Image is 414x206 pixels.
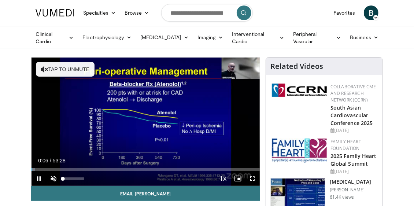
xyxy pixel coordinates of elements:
[136,30,193,45] a: [MEDICAL_DATA]
[330,168,377,175] div: [DATE]
[330,84,376,103] a: Collaborative CME and Research Network (CCRN)
[161,4,253,22] input: Search topics, interventions
[329,5,359,20] a: Favorites
[330,152,377,167] a: 2025 Family Heart Global Summit
[272,139,327,163] img: 96363db5-6b1b-407f-974b-715268b29f70.jpeg.150x105_q85_autocrop_double_scale_upscale_version-0.2.jpg
[50,158,51,163] span: /
[345,30,383,45] a: Business
[120,5,154,20] a: Browse
[31,30,78,45] a: Clinical Cardio
[38,158,48,163] span: 0:06
[330,187,372,193] p: [PERSON_NAME]
[79,5,120,20] a: Specialties
[216,171,230,186] button: Playback Rate
[78,30,136,45] a: Electrophysiology
[330,194,354,200] p: 61.4K views
[330,127,377,134] div: [DATE]
[53,158,66,163] span: 53:28
[32,168,260,171] div: Progress Bar
[289,30,345,45] a: Peripheral Vascular
[32,171,46,186] button: Pause
[270,62,323,71] h4: Related Videos
[36,62,95,77] button: Tap to unmute
[330,178,372,185] h3: [MEDICAL_DATA]
[46,171,61,186] button: Unmute
[63,177,84,180] div: Volume Level
[330,139,361,151] a: Family Heart Foundation
[228,30,289,45] a: Interventional Cardio
[245,171,260,186] button: Fullscreen
[272,84,327,97] img: a04ee3ba-8487-4636-b0fb-5e8d268f3737.png.150x105_q85_autocrop_double_scale_upscale_version-0.2.png
[230,171,245,186] button: Enable picture-in-picture mode
[31,186,260,201] a: Email [PERSON_NAME]
[32,58,260,186] video-js: Video Player
[36,9,74,16] img: VuMedi Logo
[364,5,378,20] a: B
[193,30,228,45] a: Imaging
[330,104,373,126] a: South Asian Cardiovascular Conference 2025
